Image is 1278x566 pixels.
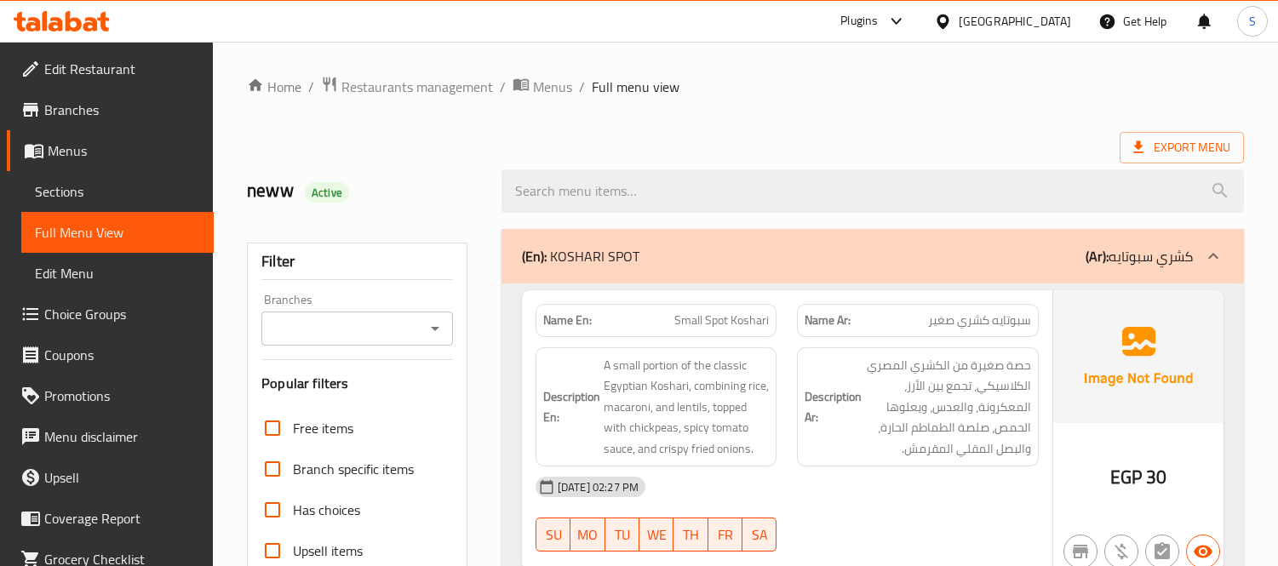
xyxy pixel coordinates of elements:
[1110,460,1142,494] span: EGP
[577,523,598,547] span: MO
[261,243,453,280] div: Filter
[551,479,645,495] span: [DATE] 02:27 PM
[7,130,214,171] a: Menus
[533,77,572,97] span: Menus
[1086,243,1109,269] b: (Ar):
[44,508,200,529] span: Coverage Report
[35,263,200,283] span: Edit Menu
[543,312,592,329] strong: Name En:
[579,77,585,97] li: /
[21,212,214,253] a: Full Menu View
[423,317,447,340] button: Open
[44,100,200,120] span: Branches
[247,178,481,203] h2: neww
[742,517,777,552] button: SA
[612,523,633,547] span: TU
[500,77,506,97] li: /
[7,89,214,130] a: Branches
[7,334,214,375] a: Coupons
[35,181,200,202] span: Sections
[570,517,605,552] button: MO
[1120,132,1244,163] span: Export Menu
[7,416,214,457] a: Menu disclaimer
[21,253,214,294] a: Edit Menu
[592,77,679,97] span: Full menu view
[35,222,200,243] span: Full Menu View
[605,517,639,552] button: TU
[708,517,742,552] button: FR
[341,77,493,97] span: Restaurants management
[928,312,1031,329] span: سبوتايه كشري صغير
[21,171,214,212] a: Sections
[305,182,349,203] div: Active
[44,467,200,488] span: Upsell
[501,169,1244,213] input: search
[305,185,349,201] span: Active
[674,312,769,329] span: Small Spot Koshari
[7,294,214,334] a: Choice Groups
[261,374,453,393] h3: Popular filters
[44,386,200,406] span: Promotions
[501,229,1244,283] div: (En): KOSHARI SPOT(Ar):كشري سبوتايه
[44,426,200,447] span: Menu disclaimer
[673,517,708,552] button: TH
[1146,460,1166,494] span: 30
[840,11,878,31] div: Plugins
[543,386,600,428] strong: Description En:
[321,76,493,98] a: Restaurants management
[44,59,200,79] span: Edit Restaurant
[513,76,572,98] a: Menus
[1053,290,1224,423] img: Ae5nvW7+0k+MAAAAAElFTkSuQmCC
[805,312,851,329] strong: Name Ar:
[293,459,414,479] span: Branch specific items
[749,523,770,547] span: SA
[308,77,314,97] li: /
[293,418,353,438] span: Free items
[1133,137,1230,158] span: Export Menu
[48,140,200,161] span: Menus
[1086,246,1193,266] p: كشري سبوتايه
[865,355,1031,460] span: حصة صغيرة من الكشري المصري الكلاسيكي، تجمع بين الأرز، المعكرونة، والعدس، ويعلوها الحمص، صلصة الطم...
[959,12,1071,31] div: [GEOGRAPHIC_DATA]
[247,77,301,97] a: Home
[1249,12,1256,31] span: S
[7,498,214,539] a: Coverage Report
[522,243,547,269] b: (En):
[293,540,363,561] span: Upsell items
[44,304,200,324] span: Choice Groups
[7,375,214,416] a: Promotions
[247,76,1244,98] nav: breadcrumb
[604,355,770,460] span: A small portion of the classic Egyptian Koshari, combining rice, macaroni, and lentils, topped wi...
[646,523,667,547] span: WE
[639,517,673,552] button: WE
[805,386,862,428] strong: Description Ar:
[293,500,360,520] span: Has choices
[536,517,570,552] button: SU
[543,523,564,547] span: SU
[7,457,214,498] a: Upsell
[715,523,736,547] span: FR
[7,49,214,89] a: Edit Restaurant
[680,523,701,547] span: TH
[522,246,639,266] p: KOSHARI SPOT
[44,345,200,365] span: Coupons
